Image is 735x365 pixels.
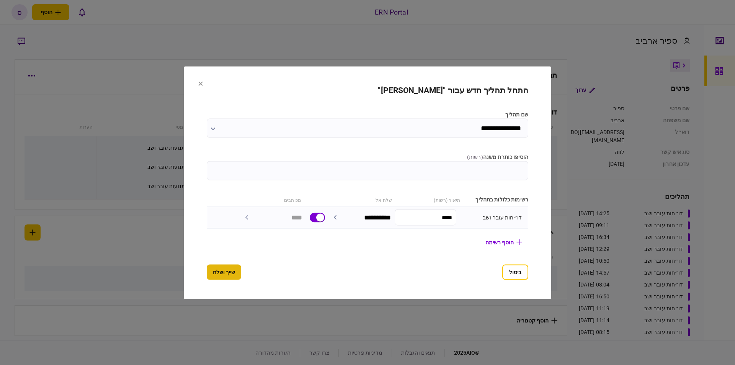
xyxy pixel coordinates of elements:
label: שם תהליך [207,110,528,118]
div: מכותבים [237,195,301,203]
input: שם תהליך [207,118,528,137]
div: תיאור (רשות) [396,195,460,203]
button: ביטול [502,264,528,280]
button: הוסף רשימה [479,235,528,249]
input: הוסיפו כותרת משנה [207,161,528,180]
div: שלח אל [328,195,392,203]
span: ( רשות ) [467,154,483,160]
div: רשימות כלולות בתהליך [464,195,528,203]
label: הוסיפו כותרת משנה [207,153,528,161]
div: דו״חות עובר ושב [460,213,522,221]
h2: התחל תהליך חדש עבור "[PERSON_NAME]" [207,85,528,95]
button: שייך ושלח [207,264,241,280]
